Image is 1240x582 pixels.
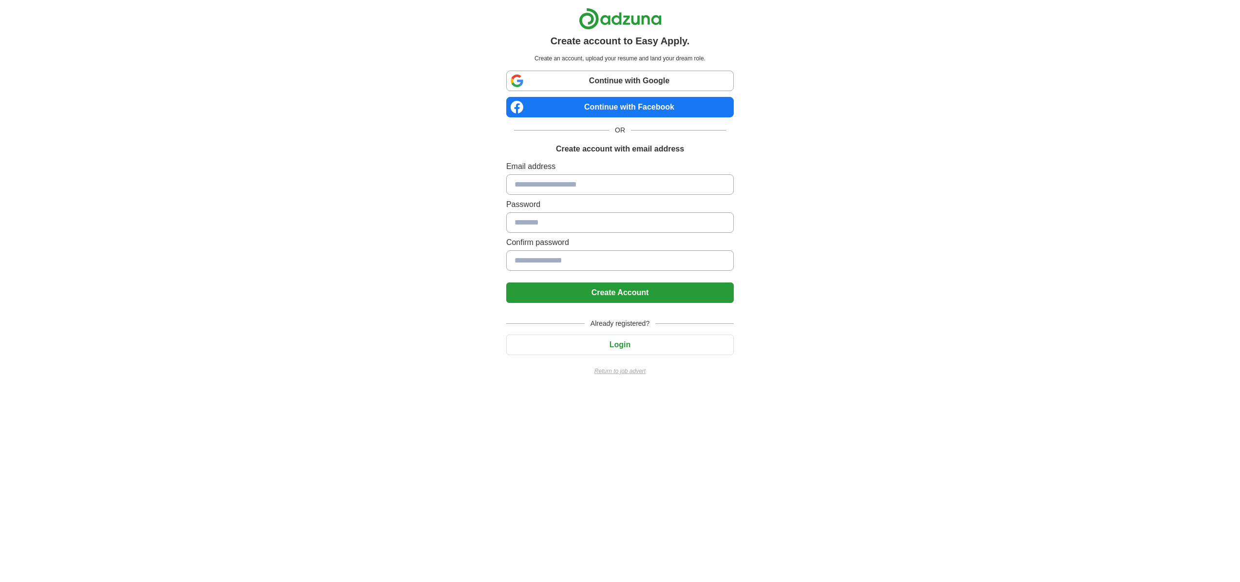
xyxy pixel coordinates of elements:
[585,319,655,329] span: Already registered?
[506,199,734,210] label: Password
[506,71,734,91] a: Continue with Google
[579,8,662,30] img: Adzuna logo
[609,125,631,135] span: OR
[506,367,734,375] a: Return to job advert
[506,97,734,117] a: Continue with Facebook
[506,340,734,349] a: Login
[506,335,734,355] button: Login
[556,143,684,155] h1: Create account with email address
[506,282,734,303] button: Create Account
[508,54,732,63] p: Create an account, upload your resume and land your dream role.
[506,237,734,248] label: Confirm password
[551,34,690,48] h1: Create account to Easy Apply.
[506,161,734,172] label: Email address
